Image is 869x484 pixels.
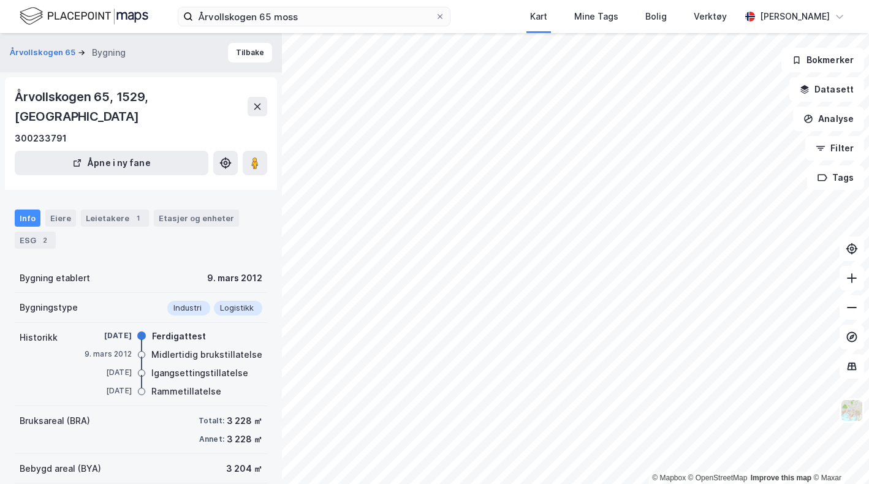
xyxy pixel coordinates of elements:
[227,414,262,428] div: 3 228 ㎡
[652,474,686,482] a: Mapbox
[228,43,272,62] button: Tilbake
[694,9,727,24] div: Verktøy
[45,210,76,227] div: Eiere
[760,9,830,24] div: [PERSON_NAME]
[199,434,224,444] div: Annet:
[645,9,667,24] div: Bolig
[39,234,51,246] div: 2
[20,330,58,345] div: Historikk
[92,45,126,60] div: Bygning
[20,461,101,476] div: Bebygd areal (BYA)
[81,210,149,227] div: Leietakere
[152,329,206,344] div: Ferdigattest
[20,271,90,285] div: Bygning etablert
[574,9,618,24] div: Mine Tags
[227,432,262,447] div: 3 228 ㎡
[15,232,56,249] div: ESG
[226,461,262,476] div: 3 204 ㎡
[751,474,811,482] a: Improve this map
[840,399,863,422] img: Z
[83,385,132,396] div: [DATE]
[793,107,864,131] button: Analyse
[159,213,234,224] div: Etasjer og enheter
[83,349,132,360] div: 9. mars 2012
[83,330,132,341] div: [DATE]
[20,414,90,428] div: Bruksareal (BRA)
[193,7,435,26] input: Søk på adresse, matrikkel, gårdeiere, leietakere eller personer
[132,212,144,224] div: 1
[15,131,67,146] div: 300233791
[530,9,547,24] div: Kart
[789,77,864,102] button: Datasett
[15,151,208,175] button: Åpne i ny fane
[199,416,224,426] div: Totalt:
[151,347,262,362] div: Midlertidig brukstillatelse
[808,425,869,484] iframe: Chat Widget
[151,366,248,380] div: Igangsettingstillatelse
[781,48,864,72] button: Bokmerker
[10,47,78,59] button: Årvollskogen 65
[83,367,132,378] div: [DATE]
[688,474,748,482] a: OpenStreetMap
[20,300,78,315] div: Bygningstype
[20,6,148,27] img: logo.f888ab2527a4732fd821a326f86c7f29.svg
[15,210,40,227] div: Info
[15,87,248,126] div: Årvollskogen 65, 1529, [GEOGRAPHIC_DATA]
[807,165,864,190] button: Tags
[805,136,864,161] button: Filter
[207,271,262,285] div: 9. mars 2012
[151,384,221,399] div: Rammetillatelse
